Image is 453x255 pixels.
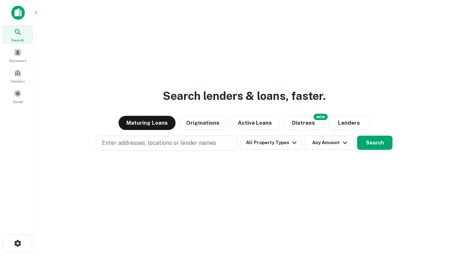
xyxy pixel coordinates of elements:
[305,136,354,150] button: Any Amount
[282,116,325,130] button: Search distressed loans with lien and other non-mortgage details.
[328,116,370,130] button: Lenders
[314,114,328,120] div: NEW
[2,25,33,44] a: Search
[13,99,23,104] span: Saved
[178,116,227,130] button: Originations
[2,87,33,106] a: Saved
[11,37,24,43] span: Search
[2,46,33,65] a: Borrowers
[230,116,280,130] button: Active Loans
[240,136,302,150] button: All Property Types
[11,78,25,84] span: Contacts
[9,58,26,63] span: Borrowers
[102,139,216,147] p: Enter addresses, locations or lender names
[357,136,392,150] button: Search
[11,6,25,20] img: capitalize-icon.png
[119,116,176,130] button: Maturing Loans
[163,87,326,104] h3: Search lenders & loans, faster.
[418,198,453,232] iframe: Chat Widget
[2,66,33,85] a: Contacts
[96,136,237,151] button: Enter addresses, locations or lender names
